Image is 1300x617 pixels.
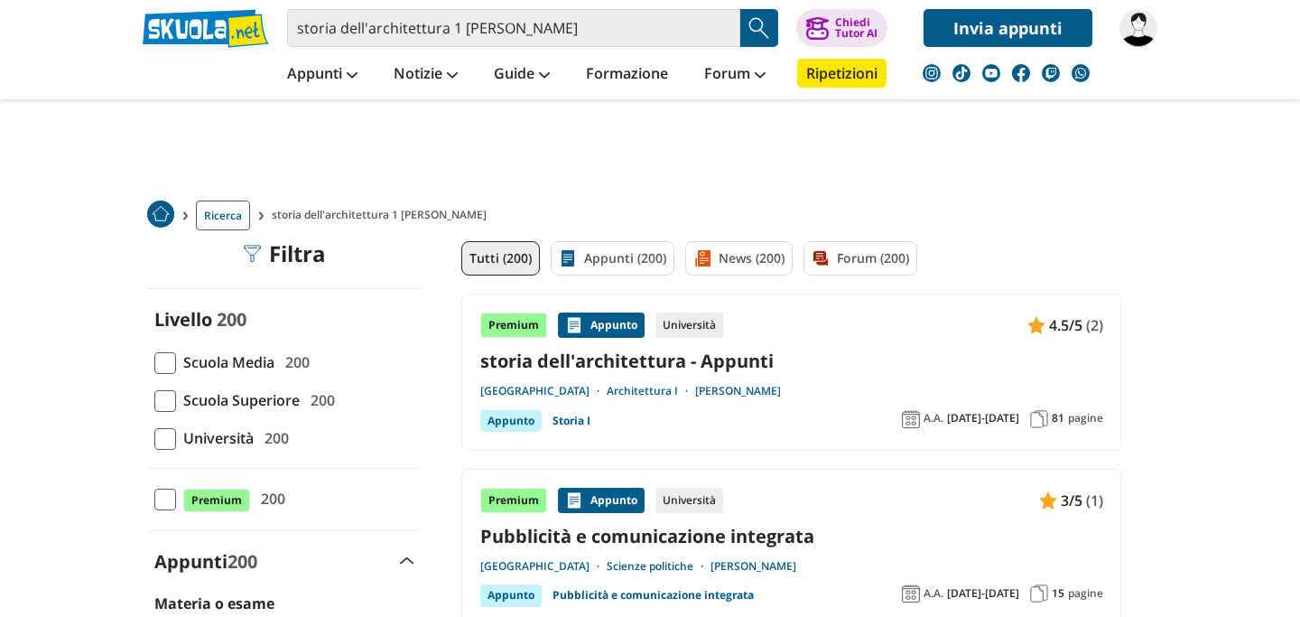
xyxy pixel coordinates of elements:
[797,59,887,88] a: Ripetizioni
[147,201,174,228] img: Home
[924,586,943,601] span: A.A.
[389,59,462,91] a: Notizie
[947,586,1019,601] span: [DATE]-[DATE]
[1061,489,1082,512] span: 3/5
[154,549,257,574] label: Appunti
[480,488,547,513] div: Premium
[565,491,583,509] img: Appunti contenuto
[154,307,212,332] label: Livello
[655,313,723,338] div: Università
[924,9,1092,47] a: Invia appunti
[1086,313,1103,337] span: (2)
[607,384,695,398] a: Architettura I
[461,241,540,276] a: Tutti (200)
[480,349,1103,373] a: storia dell'architettura - Appunti
[1072,64,1090,82] img: WhatsApp
[217,307,246,332] span: 200
[740,9,778,47] button: Search Button
[655,488,723,513] div: Università
[400,557,414,565] img: Apri e chiudi sezione
[176,388,300,412] span: Scuola Superiore
[746,14,773,42] img: Cerca appunti, riassunti o versioni
[581,59,673,91] a: Formazione
[283,59,362,91] a: Appunti
[1039,491,1057,509] img: Appunti contenuto
[693,249,711,267] img: News filtro contenuto
[1012,64,1030,82] img: facebook
[565,316,583,334] img: Appunti contenuto
[1068,586,1103,601] span: pagine
[147,201,174,230] a: Home
[835,17,877,39] div: Chiedi Tutor AI
[558,488,645,513] div: Appunto
[176,351,274,374] span: Scuola Media
[154,594,274,613] label: Materia o esame
[695,384,781,398] a: [PERSON_NAME]
[1027,316,1045,334] img: Appunti contenuto
[489,59,554,91] a: Guide
[244,245,262,263] img: Filtra filtri mobile
[287,9,740,47] input: Cerca appunti, riassunti o versioni
[1042,64,1060,82] img: twitch
[812,249,830,267] img: Forum filtro contenuto
[480,410,542,432] div: Appunto
[952,64,970,82] img: tiktok
[559,249,577,267] img: Appunti filtro contenuto
[257,426,289,450] span: 200
[607,559,710,574] a: Scienze politiche
[558,313,645,338] div: Appunto
[480,313,547,338] div: Premium
[480,524,1103,548] a: Pubblicità e comunicazione integrata
[902,410,920,428] img: Anno accademico
[924,411,943,425] span: A.A.
[796,9,887,47] button: ChiediTutor AI
[803,241,917,276] a: Forum (200)
[551,241,674,276] a: Appunti (200)
[480,384,607,398] a: [GEOGRAPHIC_DATA]
[923,64,941,82] img: instagram
[1030,410,1048,428] img: Pagine
[1119,9,1157,47] img: ameliaterenzi
[700,59,770,91] a: Forum
[196,201,250,230] a: Ricerca
[176,426,254,450] span: Università
[1030,584,1048,603] img: Pagine
[1068,411,1103,425] span: pagine
[947,411,1019,425] span: [DATE]-[DATE]
[227,549,257,574] span: 200
[710,559,796,574] a: [PERSON_NAME]
[244,241,326,266] div: Filtra
[278,351,310,374] span: 200
[254,487,285,510] span: 200
[303,388,335,412] span: 200
[183,489,250,512] span: Premium
[1052,586,1064,601] span: 15
[1049,313,1082,337] span: 4.5/5
[1086,489,1103,512] span: (1)
[685,241,793,276] a: News (200)
[480,584,542,606] div: Appunto
[552,410,590,432] a: Storia I
[272,201,494,230] span: storia dell'architettura 1 [PERSON_NAME]
[982,64,1000,82] img: youtube
[1052,411,1064,425] span: 81
[480,559,607,574] a: [GEOGRAPHIC_DATA]
[902,584,920,603] img: Anno accademico
[552,584,754,606] a: Pubblicità e comunicazione integrata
